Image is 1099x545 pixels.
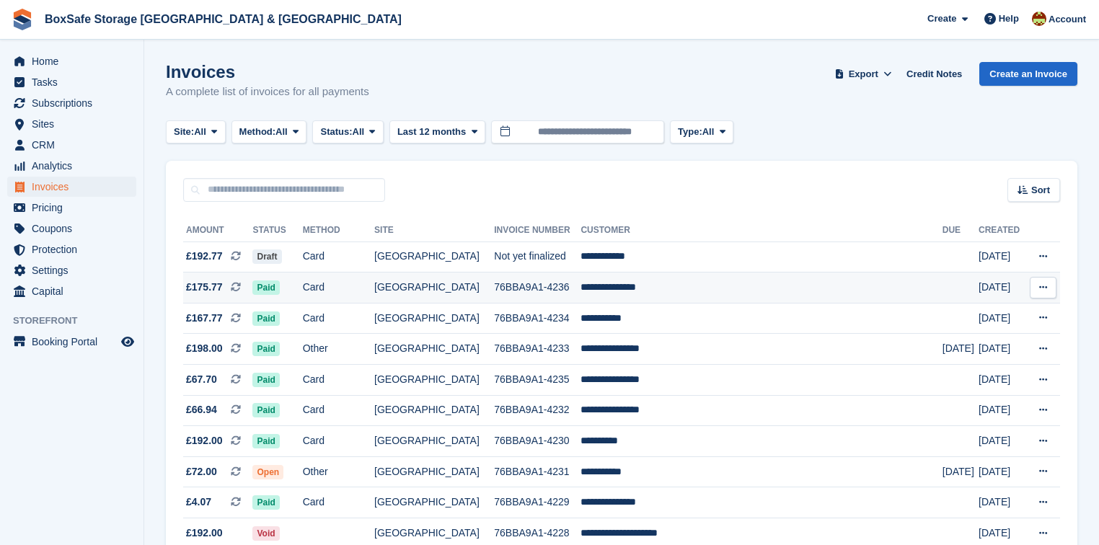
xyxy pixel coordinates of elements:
[979,272,1025,303] td: [DATE]
[979,303,1025,334] td: [DATE]
[494,456,581,487] td: 76BBA9A1-4231
[303,303,374,334] td: Card
[239,125,276,139] span: Method:
[999,12,1019,26] span: Help
[32,51,118,71] span: Home
[13,314,144,328] span: Storefront
[1032,12,1046,26] img: Kim
[374,365,494,396] td: [GEOGRAPHIC_DATA]
[979,395,1025,426] td: [DATE]
[7,332,136,352] a: menu
[943,334,979,365] td: [DATE]
[670,120,733,144] button: Type: All
[166,84,369,100] p: A complete list of invoices for all payments
[353,125,365,139] span: All
[7,198,136,218] a: menu
[494,219,581,242] th: Invoice Number
[275,125,288,139] span: All
[678,125,702,139] span: Type:
[979,456,1025,487] td: [DATE]
[252,373,279,387] span: Paid
[32,332,118,352] span: Booking Portal
[303,365,374,396] td: Card
[186,464,217,479] span: £72.00
[1049,12,1086,27] span: Account
[303,272,374,303] td: Card
[979,62,1077,86] a: Create an Invoice
[186,402,217,417] span: £66.94
[32,177,118,197] span: Invoices
[252,403,279,417] span: Paid
[303,334,374,365] td: Other
[183,219,252,242] th: Amount
[252,311,279,326] span: Paid
[32,198,118,218] span: Pricing
[252,434,279,448] span: Paid
[186,341,223,356] span: £198.00
[12,9,33,30] img: stora-icon-8386f47178a22dfd0bd8f6a31ec36ba5ce8667c1dd55bd0f319d3a0aa187defe.svg
[374,426,494,457] td: [GEOGRAPHIC_DATA]
[7,93,136,113] a: menu
[943,456,979,487] td: [DATE]
[494,365,581,396] td: 76BBA9A1-4235
[397,125,466,139] span: Last 12 months
[702,125,715,139] span: All
[32,218,118,239] span: Coupons
[166,62,369,81] h1: Invoices
[303,395,374,426] td: Card
[303,487,374,518] td: Card
[374,272,494,303] td: [GEOGRAPHIC_DATA]
[374,456,494,487] td: [GEOGRAPHIC_DATA]
[831,62,895,86] button: Export
[494,487,581,518] td: 76BBA9A1-4229
[252,219,302,242] th: Status
[119,333,136,350] a: Preview store
[374,395,494,426] td: [GEOGRAPHIC_DATA]
[943,219,979,242] th: Due
[32,72,118,92] span: Tasks
[312,120,383,144] button: Status: All
[186,526,223,541] span: £192.00
[979,365,1025,396] td: [DATE]
[374,303,494,334] td: [GEOGRAPHIC_DATA]
[7,114,136,134] a: menu
[186,249,223,264] span: £192.77
[194,125,206,139] span: All
[186,372,217,387] span: £67.70
[7,281,136,301] a: menu
[7,239,136,260] a: menu
[32,260,118,280] span: Settings
[252,249,281,264] span: Draft
[374,487,494,518] td: [GEOGRAPHIC_DATA]
[494,303,581,334] td: 76BBA9A1-4234
[252,465,283,479] span: Open
[39,7,407,31] a: BoxSafe Storage [GEOGRAPHIC_DATA] & [GEOGRAPHIC_DATA]
[979,487,1025,518] td: [DATE]
[494,334,581,365] td: 76BBA9A1-4233
[494,242,581,272] td: Not yet finalized
[252,342,279,356] span: Paid
[32,239,118,260] span: Protection
[186,433,223,448] span: £192.00
[7,218,136,239] a: menu
[186,495,211,510] span: £4.07
[166,120,226,144] button: Site: All
[494,426,581,457] td: 76BBA9A1-4230
[7,135,136,155] a: menu
[32,281,118,301] span: Capital
[303,426,374,457] td: Card
[1031,183,1050,198] span: Sort
[494,395,581,426] td: 76BBA9A1-4232
[252,280,279,295] span: Paid
[374,219,494,242] th: Site
[374,334,494,365] td: [GEOGRAPHIC_DATA]
[979,334,1025,365] td: [DATE]
[389,120,485,144] button: Last 12 months
[303,456,374,487] td: Other
[320,125,352,139] span: Status:
[979,219,1025,242] th: Created
[7,156,136,176] a: menu
[231,120,307,144] button: Method: All
[252,495,279,510] span: Paid
[186,280,223,295] span: £175.77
